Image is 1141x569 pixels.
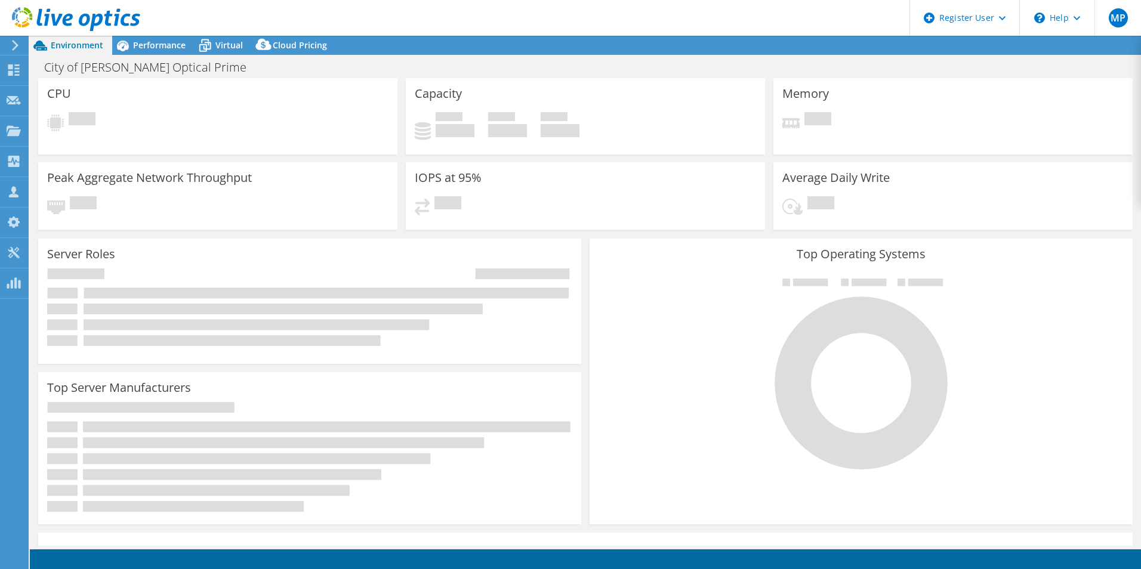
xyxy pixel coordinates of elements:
[215,39,243,51] span: Virtual
[415,87,462,100] h3: Capacity
[1109,8,1128,27] span: MP
[782,87,829,100] h3: Memory
[434,196,461,212] span: Pending
[47,171,252,184] h3: Peak Aggregate Network Throughput
[541,112,568,124] span: Total
[1034,13,1045,23] svg: \n
[541,124,579,137] h4: 0 GiB
[782,171,890,184] h3: Average Daily Write
[69,112,95,128] span: Pending
[436,112,462,124] span: Used
[47,87,71,100] h3: CPU
[804,112,831,128] span: Pending
[807,196,834,212] span: Pending
[415,171,482,184] h3: IOPS at 95%
[70,196,97,212] span: Pending
[599,248,1124,261] h3: Top Operating Systems
[133,39,186,51] span: Performance
[436,124,474,137] h4: 0 GiB
[47,381,191,394] h3: Top Server Manufacturers
[47,248,115,261] h3: Server Roles
[51,39,103,51] span: Environment
[39,61,265,74] h1: City of [PERSON_NAME] Optical Prime
[488,112,515,124] span: Free
[488,124,527,137] h4: 0 GiB
[273,39,327,51] span: Cloud Pricing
